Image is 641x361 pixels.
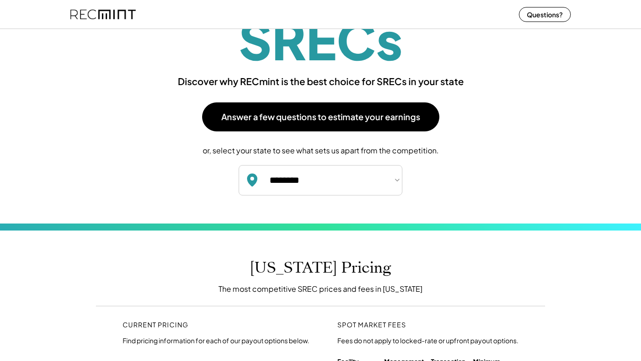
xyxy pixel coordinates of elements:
[337,320,478,329] h3: SPOT MARKET FEES
[337,336,518,346] div: Fees do not apply to locked-rate or upfront payout options.
[219,284,422,294] div: The most competitive SREC prices and fees in [US_STATE]
[519,7,571,22] button: Questions?
[123,336,309,346] div: Find pricing information for each of our payout options below.
[70,2,136,27] img: recmint-logotype%403x%20%281%29.jpeg
[123,320,263,329] h3: CURRENT PRICING
[202,102,439,131] button: Answer a few questions to estimate your earnings
[96,145,545,156] div: or, select your state to see what sets us apart from the competition.
[239,14,403,65] h1: SRECs
[96,259,545,277] h2: [US_STATE] Pricing
[96,74,545,88] div: Discover why RECmint is the best choice for SRECs in your state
